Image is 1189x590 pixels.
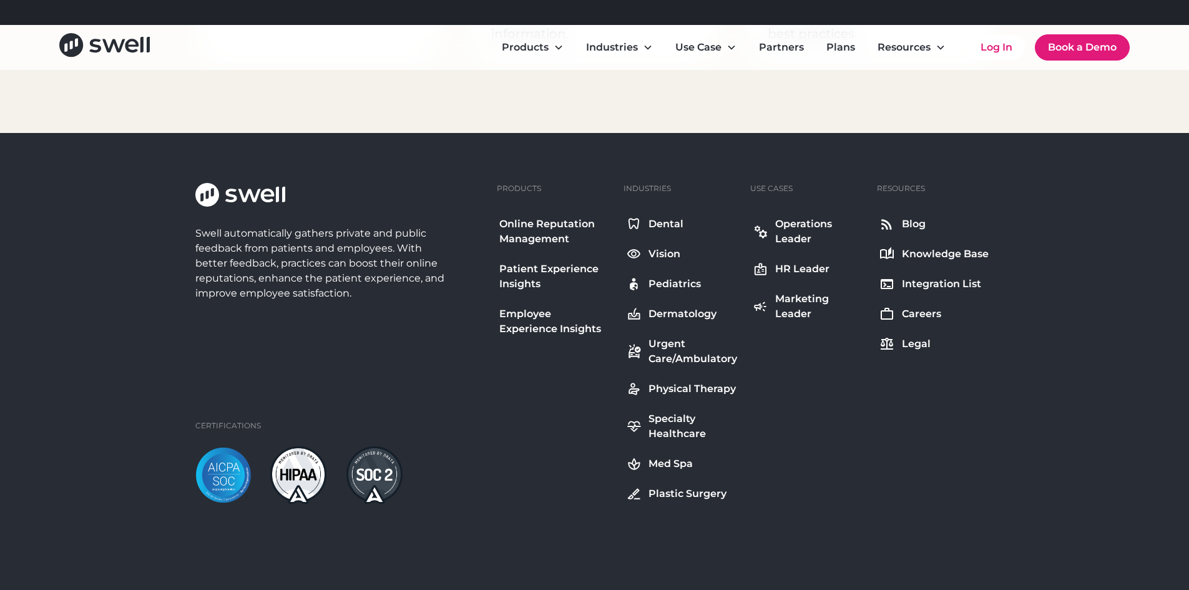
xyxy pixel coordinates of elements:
[624,454,740,474] a: Med Spa
[624,183,671,194] div: Industries
[624,214,740,234] a: Dental
[346,446,403,504] img: soc2-dark.png
[775,262,829,277] div: HR Leader
[878,40,931,55] div: Resources
[750,289,867,324] a: Marketing Leader
[648,337,738,366] div: Urgent Care/Ambulatory
[877,274,991,294] a: Integration List
[902,217,926,232] div: Blog
[648,277,701,292] div: Pediatrics
[586,40,638,55] div: Industries
[902,337,931,352] div: Legal
[59,33,150,61] a: home
[648,486,727,501] div: Plastic Surgery
[750,214,867,249] a: Operations Leader
[576,35,663,60] div: Industries
[270,446,326,504] img: hipaa-light.png
[497,259,614,294] a: Patient Experience Insights
[499,262,611,292] div: Patient Experience Insights
[877,214,991,234] a: Blog
[750,259,867,279] a: HR Leader
[902,277,981,292] div: Integration List
[877,244,991,264] a: Knowledge Base
[775,217,864,247] div: Operations Leader
[648,307,717,322] div: Dermatology
[195,420,261,431] div: Certifications
[648,247,680,262] div: Vision
[868,35,956,60] div: Resources
[497,183,541,194] div: Products
[648,217,683,232] div: Dental
[648,456,693,471] div: Med Spa
[499,307,611,337] div: Employee Experience Insights
[624,304,740,324] a: Dermatology
[648,381,736,396] div: Physical Therapy
[665,35,746,60] div: Use Case
[902,307,941,322] div: Careers
[775,292,864,322] div: Marketing Leader
[648,411,738,441] div: Specialty Healthcare
[502,40,549,55] div: Products
[816,35,865,60] a: Plans
[624,379,740,399] a: Physical Therapy
[497,304,614,339] a: Employee Experience Insights
[624,409,740,444] a: Specialty Healthcare
[877,304,991,324] a: Careers
[499,217,611,247] div: Online Reputation Management
[750,183,793,194] div: Use Cases
[877,183,925,194] div: Resources
[492,35,574,60] div: Products
[675,40,722,55] div: Use Case
[624,244,740,264] a: Vision
[624,274,740,294] a: Pediatrics
[1035,34,1130,61] a: Book a Demo
[195,226,450,301] div: Swell automatically gathers private and public feedback from patients and employees. With better ...
[497,214,614,249] a: Online Reputation Management
[624,484,740,504] a: Plastic Surgery
[902,247,989,262] div: Knowledge Base
[749,35,814,60] a: Partners
[877,334,991,354] a: Legal
[624,334,740,369] a: Urgent Care/Ambulatory
[968,35,1025,60] a: Log In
